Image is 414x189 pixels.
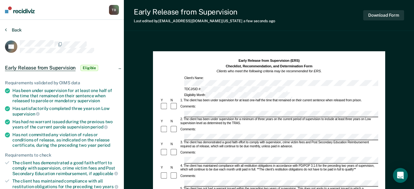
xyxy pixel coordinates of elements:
div: Client's Name: [183,76,388,86]
div: The client has maintained compliance with all restitution obligations for the preceding two [12,178,119,189]
div: TDCJ/SID #: [183,86,288,92]
div: The client has demonstrated a good faith effort to comply with supervision, crime victim fees and... [12,160,119,176]
div: Last edited by [EMAIL_ADDRESS][DOMAIN_NAME][US_STATE] [134,19,275,23]
div: Comments: [180,174,197,178]
strong: Early Release from Supervision (ERS) [238,59,299,63]
div: Has had no warrant issued during the previous two years of the current parole supervision [12,119,119,130]
div: Y [160,143,170,147]
div: N [170,120,180,124]
div: Y [160,120,170,124]
button: Back [5,27,22,33]
div: Comments: [180,151,197,155]
div: Has been under supervision for at least one half of the time that remained on their sentence when... [12,88,119,103]
div: Has satisfactorily completed three years on Low [12,106,119,116]
div: Open Intercom Messenger [393,168,408,183]
img: Recidiviz [5,6,35,13]
button: TB [109,5,119,15]
strong: Checklist, Recommendation, and Determination Form [226,64,312,68]
span: Eligible [81,65,98,71]
div: 2. The client has been under supervision for a minimum of three years on the current period of su... [180,118,378,125]
div: N [170,99,180,103]
span: period [90,124,108,129]
span: applicable [93,171,118,176]
div: Eligibility Month: [183,92,293,98]
span: years [102,184,118,189]
span: Early Release from Supervision [5,65,76,71]
button: Download Form [363,10,404,20]
div: Y [160,99,170,103]
div: Requirements validated by OIMS data [5,80,119,86]
em: Clients who meet the following criteria may be recommended for ERS. [216,69,322,73]
div: 4. The client has maintained compliance with all restitution obligations in accordance with PD/PO... [180,164,378,172]
div: Y [160,166,170,170]
div: Requirements to check [5,153,119,158]
div: 1. The client has been under supervision for at least one-half the time that remained on their cu... [180,99,378,103]
span: period [98,143,110,148]
span: a few seconds ago [243,19,275,23]
div: Early Release from Supervision [134,7,275,16]
span: supervision [77,98,100,103]
div: N [170,166,180,170]
span: supervision [12,111,40,116]
div: N [170,143,180,147]
div: Has not committed any violation of rules or conditions of release, as indicated on the release ce... [12,132,119,148]
div: T B [109,5,119,15]
div: Comments: [180,128,197,132]
div: 3. The client has demonstrated a good faith effort to comply with supervision, crime victim fees ... [180,141,378,149]
div: Comments: [180,105,197,109]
